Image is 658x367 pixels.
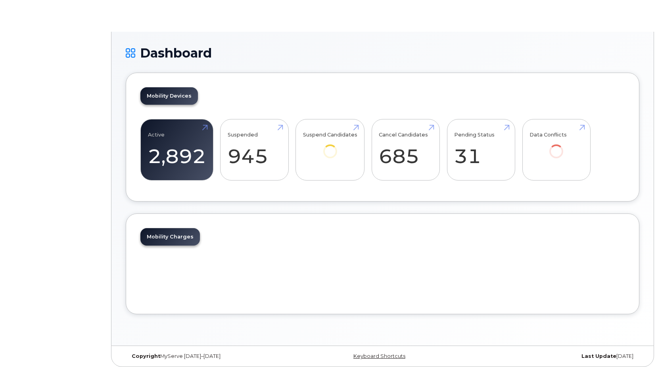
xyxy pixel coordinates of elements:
a: Suspend Candidates [303,124,357,169]
strong: Copyright [132,353,160,359]
a: Data Conflicts [529,124,583,169]
a: Pending Status 31 [454,124,508,176]
a: Cancel Candidates 685 [379,124,432,176]
div: MyServe [DATE]–[DATE] [126,353,297,359]
a: Keyboard Shortcuts [353,353,405,359]
a: Suspended 945 [228,124,281,176]
div: [DATE] [468,353,639,359]
a: Mobility Devices [140,87,198,105]
h1: Dashboard [126,46,639,60]
strong: Last Update [581,353,616,359]
a: Active 2,892 [148,124,206,176]
a: Mobility Charges [140,228,200,246]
